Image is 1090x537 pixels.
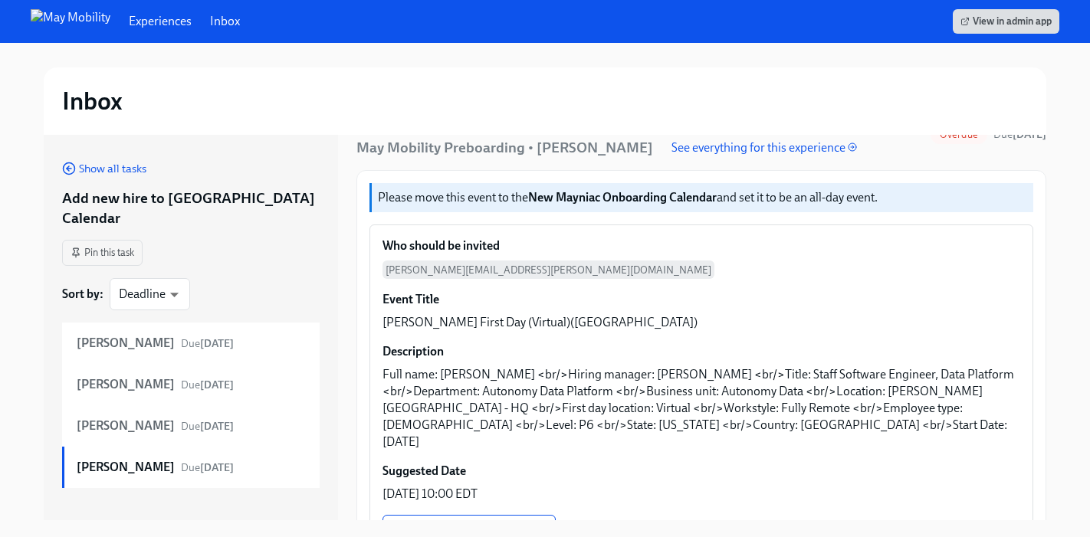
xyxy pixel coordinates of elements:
h5: May Mobility Preboarding • [PERSON_NAME] [356,138,653,158]
p: [PERSON_NAME] First Day (Virtual)([GEOGRAPHIC_DATA]) [382,314,698,331]
strong: [PERSON_NAME] [77,417,175,434]
span: View in admin app [960,14,1052,29]
a: [PERSON_NAME]Due[DATE] [62,323,320,364]
p: Please move this event to the and set it to be an all-day event. [378,189,1027,206]
a: Show all tasks [62,159,146,176]
span: October 2nd, 2025 09:00 [181,461,234,474]
a: Inbox [210,13,240,30]
img: May Mobility [31,9,110,34]
h6: Who should be invited [382,237,500,254]
strong: New Mayniac Onboarding Calendar [528,190,717,205]
span: September 25th, 2025 09:00 [181,337,234,350]
a: Experiences [129,13,192,30]
h2: Inbox [62,86,123,116]
span: Pin this task [71,245,134,260]
strong: [PERSON_NAME] [77,376,175,393]
div: Deadline [110,278,190,310]
span: September 25th, 2025 09:00 [181,420,234,433]
a: See everything for this experience [671,139,857,156]
span: [PERSON_NAME][EMAIL_ADDRESS][PERSON_NAME][DOMAIN_NAME] [382,260,714,279]
span: Due [181,461,234,474]
h6: Suggested Date [382,463,466,480]
a: [PERSON_NAME]Due[DATE] [62,447,320,488]
strong: [PERSON_NAME] [77,335,175,352]
button: Pin this task [62,240,143,266]
a: [PERSON_NAME]Due[DATE] [62,405,320,447]
span: Due [181,378,234,391]
h6: Event Title [382,291,439,308]
span: Due [181,420,234,433]
a: [PERSON_NAME]Due[DATE] [62,364,320,405]
span: Due [181,337,234,350]
button: Show all tasks [62,161,146,176]
strong: Sort by : [62,286,103,303]
p: [DATE] 10:00 EDT [382,486,478,503]
span: September 25th, 2025 09:00 [181,378,234,391]
h6: Description [382,343,444,360]
strong: [DATE] [200,378,234,391]
div: Add new hire to [GEOGRAPHIC_DATA] Calendar [62,188,320,228]
strong: [DATE] [200,420,234,433]
strong: [DATE] [200,461,234,474]
strong: [DATE] [200,337,234,350]
p: Full name: [PERSON_NAME] <br/>Hiring manager: [PERSON_NAME] <br/>Title: Staff Software Engineer, ... [382,366,1020,450]
a: View in admin app [953,9,1059,34]
strong: [PERSON_NAME] [77,459,175,476]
